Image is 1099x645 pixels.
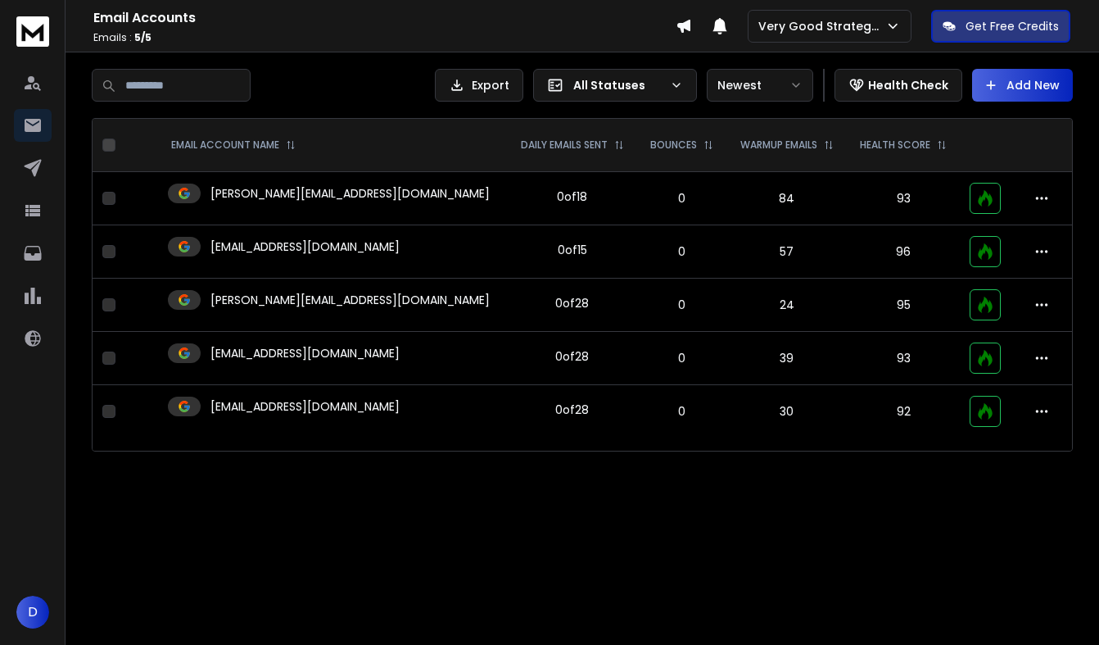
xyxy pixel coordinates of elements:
div: 0 of 15 [558,242,587,258]
p: WARMUP EMAILS [740,139,817,152]
td: 57 [726,225,847,279]
button: D [16,596,49,629]
p: Get Free Credits [966,18,1059,34]
td: 92 [847,385,960,438]
p: 0 [647,297,717,313]
p: Emails : [93,31,676,44]
p: BOUNCES [650,139,697,152]
p: 0 [647,403,717,420]
td: 96 [847,225,960,279]
p: [EMAIL_ADDRESS][DOMAIN_NAME] [210,345,400,361]
div: 0 of 28 [555,348,589,365]
button: Newest [707,69,813,102]
button: Get Free Credits [931,10,1070,43]
td: 93 [847,332,960,385]
img: logo [16,16,49,47]
div: 0 of 28 [555,402,589,418]
td: 24 [726,279,847,332]
p: 0 [647,350,717,366]
p: [EMAIL_ADDRESS][DOMAIN_NAME] [210,238,400,255]
p: 0 [647,243,717,260]
p: Very Good Strategies [758,18,885,34]
button: Health Check [834,69,962,102]
div: EMAIL ACCOUNT NAME [171,139,296,152]
p: [PERSON_NAME][EMAIL_ADDRESS][DOMAIN_NAME] [210,185,490,202]
div: 0 of 28 [555,295,589,311]
p: DAILY EMAILS SENT [521,139,608,152]
td: 84 [726,172,847,225]
p: 0 [647,190,717,207]
td: 95 [847,279,960,332]
div: 0 of 18 [557,189,587,205]
button: Export [435,69,523,102]
span: 5 / 5 [134,30,152,44]
p: Health Check [868,77,948,93]
p: [PERSON_NAME][EMAIL_ADDRESS][DOMAIN_NAME] [210,292,490,308]
td: 93 [847,172,960,225]
h1: Email Accounts [93,8,676,28]
td: 39 [726,332,847,385]
td: 30 [726,385,847,438]
p: HEALTH SCORE [860,139,930,152]
button: Add New [972,69,1073,102]
p: All Statuses [573,77,663,93]
p: [EMAIL_ADDRESS][DOMAIN_NAME] [210,398,400,415]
